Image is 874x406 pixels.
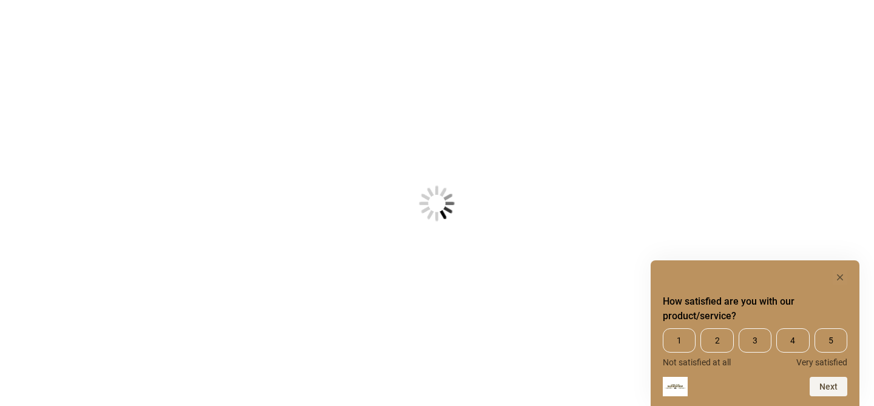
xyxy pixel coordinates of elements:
span: Very satisfied [796,357,847,367]
h2: How satisfied are you with our product/service? Select an option from 1 to 5, with 1 being Not sa... [663,294,847,323]
span: Not satisfied at all [663,357,731,367]
div: How satisfied are you with our product/service? Select an option from 1 to 5, with 1 being Not sa... [663,270,847,396]
img: Loading [359,126,515,281]
span: 4 [776,328,809,353]
span: 2 [700,328,733,353]
span: 5 [815,328,847,353]
span: 3 [739,328,771,353]
button: Hide survey [833,270,847,285]
span: 1 [663,328,696,353]
button: Next question [810,377,847,396]
div: How satisfied are you with our product/service? Select an option from 1 to 5, with 1 being Not sa... [663,328,847,367]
